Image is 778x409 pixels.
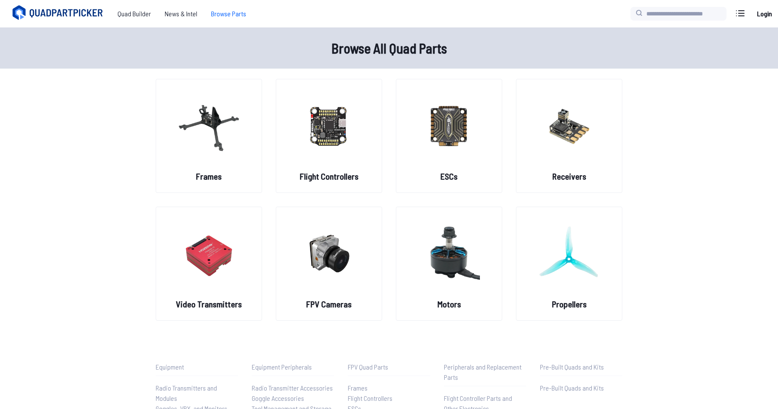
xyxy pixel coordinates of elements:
[115,38,663,58] h1: Browse All Quad Parts
[252,384,333,392] span: Radio Transmitter Accessories
[552,170,586,182] h2: Receivers
[252,394,304,402] span: Goggle Accessories
[306,298,352,310] h2: FPV Cameras
[276,79,382,193] a: image of categoryFlight Controllers
[111,5,158,22] a: Quad Builder
[754,5,775,22] a: Login
[348,384,368,392] span: Frames
[538,88,600,163] img: image of category
[178,88,240,163] img: image of category
[552,298,587,310] h2: Propellers
[418,216,480,291] img: image of category
[252,362,334,372] p: Equipment Peripherals
[396,207,502,321] a: image of categoryMotors
[348,393,430,403] a: Flight Controllers
[176,298,242,310] h2: Video Transmitters
[440,170,458,182] h2: ESCs
[418,88,480,163] img: image of category
[178,216,240,291] img: image of category
[538,216,600,291] img: image of category
[516,79,622,193] a: image of categoryReceivers
[444,362,526,382] p: Peripherals and Replacement Parts
[540,384,604,392] span: Pre-Built Quads and Kits
[298,216,360,291] img: image of category
[156,207,262,321] a: image of categoryVideo Transmitters
[516,207,622,321] a: image of categoryPropellers
[156,79,262,193] a: image of categoryFrames
[540,362,622,372] p: Pre-Built Quads and Kits
[196,170,222,182] h2: Frames
[298,88,360,163] img: image of category
[300,170,359,182] h2: Flight Controllers
[540,383,622,393] a: Pre-Built Quads and Kits
[348,383,430,393] a: Frames
[156,362,238,372] p: Equipment
[252,393,334,403] a: Goggle Accessories
[396,79,502,193] a: image of categoryESCs
[348,362,430,372] p: FPV Quad Parts
[156,384,217,402] span: Radio Transmitters and Modules
[348,394,392,402] span: Flight Controllers
[158,5,204,22] a: News & Intel
[276,207,382,321] a: image of categoryFPV Cameras
[156,383,238,403] a: Radio Transmitters and Modules
[437,298,461,310] h2: Motors
[204,5,253,22] a: Browse Parts
[252,383,334,393] a: Radio Transmitter Accessories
